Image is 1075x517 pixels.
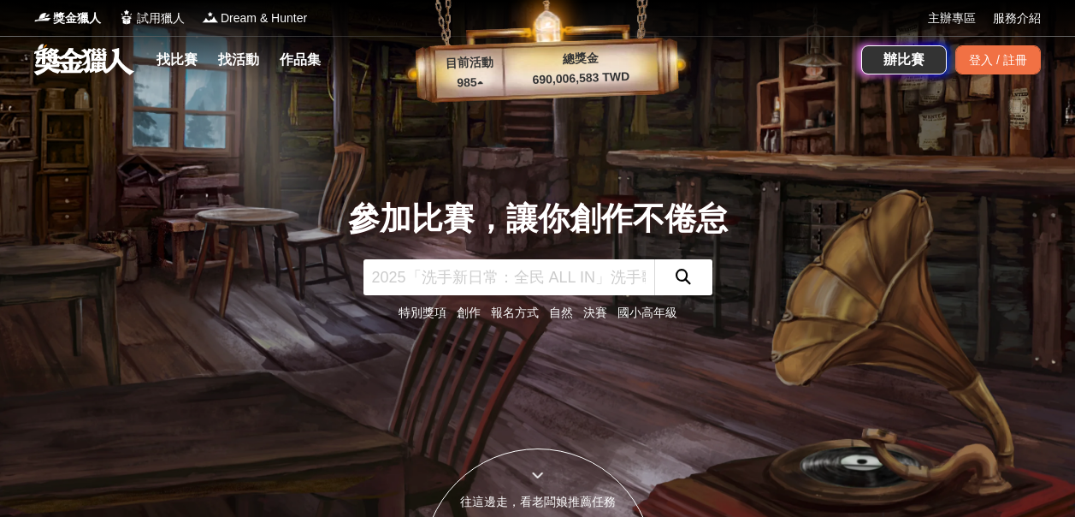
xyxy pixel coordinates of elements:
a: Logo獎金獵人 [34,9,101,27]
p: 690,006,583 TWD [504,67,659,90]
a: 主辦專區 [928,9,976,27]
div: 往這邊走，看老闆娘推薦任務 [423,493,653,511]
div: 參加比賽，讓你創作不倦怠 [348,195,728,243]
p: 總獎金 [503,47,658,70]
a: 創作 [457,306,481,319]
span: Dream & Hunter [221,9,307,27]
a: 報名方式 [491,306,539,319]
input: 2025「洗手新日常：全民 ALL IN」洗手歌全台徵選 [363,259,654,295]
a: Logo試用獵人 [118,9,185,27]
a: LogoDream & Hunter [202,9,307,27]
p: 985 ▴ [435,73,505,93]
p: 目前活動 [434,53,504,74]
img: Logo [34,9,51,26]
span: 試用獵人 [137,9,185,27]
a: 找活動 [211,48,266,72]
a: 辦比賽 [861,45,947,74]
a: 國小高年級 [617,306,677,319]
a: 找比賽 [150,48,204,72]
span: 獎金獵人 [53,9,101,27]
a: 自然 [549,306,573,319]
div: 登入 / 註冊 [955,45,1041,74]
img: Logo [118,9,135,26]
a: 服務介紹 [993,9,1041,27]
a: 作品集 [273,48,328,72]
a: 決賽 [583,306,607,319]
img: Logo [202,9,219,26]
a: 特別獎項 [399,306,446,319]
